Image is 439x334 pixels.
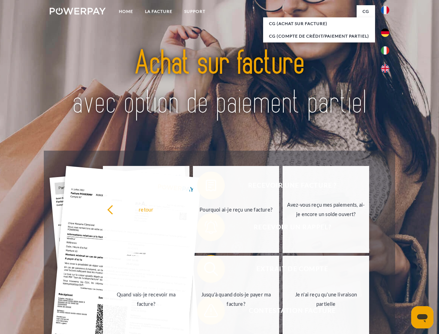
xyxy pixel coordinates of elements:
img: it [381,46,389,55]
iframe: Bouton de lancement de la fenêtre de messagerie [411,306,433,328]
a: CG (Compte de crédit/paiement partiel) [263,30,375,42]
a: CG [357,5,375,18]
a: Support [178,5,211,18]
div: Je n'ai reçu qu'une livraison partielle [287,290,365,309]
div: Pourquoi ai-je reçu une facture? [197,205,275,214]
div: Avez-vous reçu mes paiements, ai-je encore un solde ouvert? [287,200,365,219]
div: Quand vais-je recevoir ma facture? [107,290,185,309]
img: logo-powerpay-white.svg [50,8,106,15]
a: CG (achat sur facture) [263,17,375,30]
a: Home [113,5,139,18]
img: title-powerpay_fr.svg [66,33,373,133]
div: Jusqu'à quand dois-je payer ma facture? [197,290,275,309]
a: LA FACTURE [139,5,178,18]
a: Avez-vous reçu mes paiements, ai-je encore un solde ouvert? [283,166,369,253]
img: de [381,29,389,37]
img: fr [381,6,389,14]
img: en [381,64,389,73]
div: retour [107,205,185,214]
